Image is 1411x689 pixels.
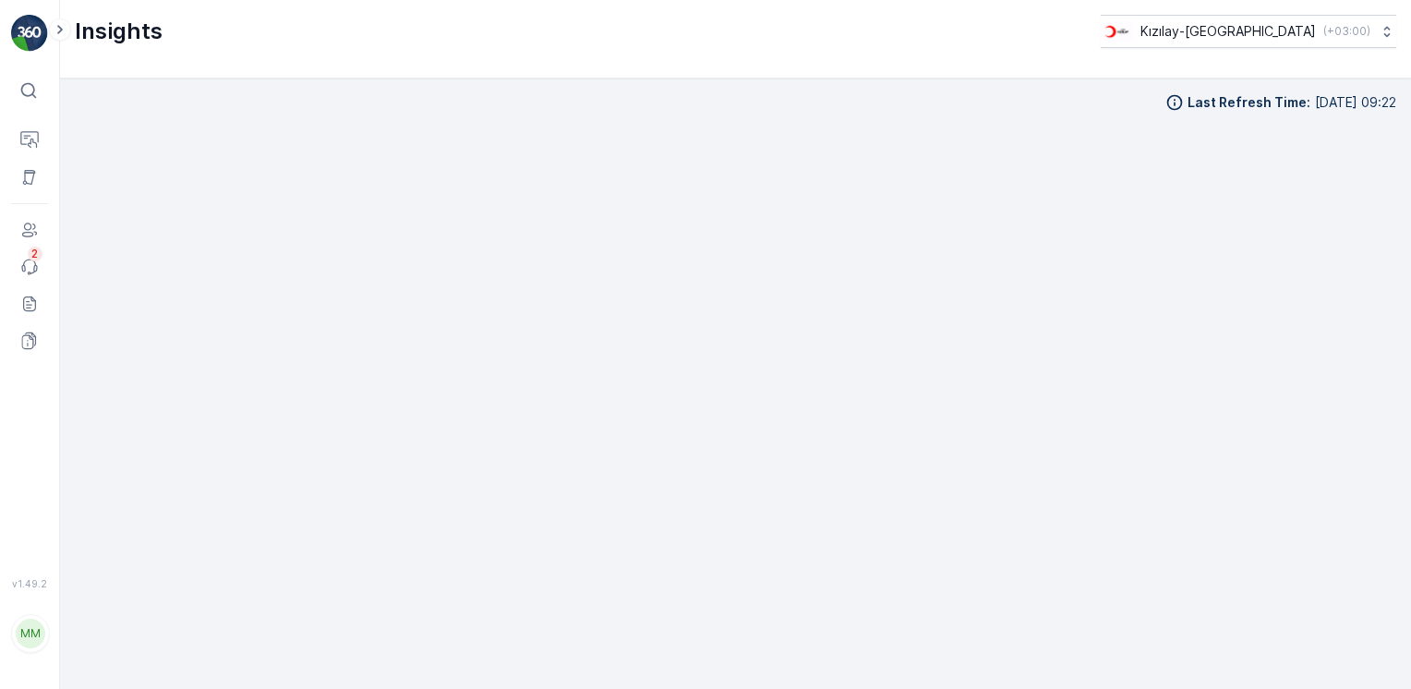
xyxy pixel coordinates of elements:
[1323,24,1370,39] p: ( +03:00 )
[11,578,48,589] span: v 1.49.2
[1188,93,1310,112] p: Last Refresh Time :
[1101,21,1133,42] img: k%C4%B1z%C4%B1lay_D5CCths.png
[1140,22,1316,41] p: Kızılay-[GEOGRAPHIC_DATA]
[75,17,163,46] p: Insights
[1101,15,1396,48] button: Kızılay-[GEOGRAPHIC_DATA](+03:00)
[16,619,45,648] div: MM
[31,247,39,261] p: 2
[11,15,48,52] img: logo
[1315,93,1396,112] p: [DATE] 09:22
[11,248,48,285] a: 2
[11,593,48,674] button: MM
